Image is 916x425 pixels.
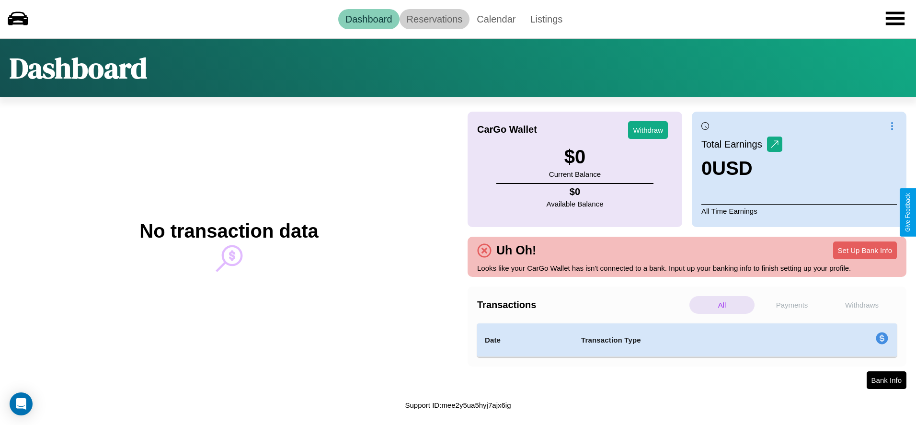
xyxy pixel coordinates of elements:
h2: No transaction data [139,220,318,242]
button: Set Up Bank Info [833,241,897,259]
p: Support ID: mee2y5ua5hyj7ajx6ig [405,399,511,412]
p: Looks like your CarGo Wallet has isn't connected to a bank. Input up your banking info to finish ... [477,262,897,275]
button: Withdraw [628,121,668,139]
div: Open Intercom Messenger [10,392,33,415]
p: Available Balance [547,197,604,210]
h4: $ 0 [547,186,604,197]
p: Current Balance [549,168,601,181]
p: All [689,296,755,314]
h4: Uh Oh! [492,243,541,257]
p: Withdraws [829,296,894,314]
a: Listings [523,9,570,29]
button: Bank Info [867,371,906,389]
table: simple table [477,323,897,357]
a: Dashboard [338,9,400,29]
h4: Transactions [477,299,687,310]
h4: Date [485,334,566,346]
h1: Dashboard [10,48,147,88]
p: Payments [759,296,824,314]
h3: $ 0 [549,146,601,168]
a: Reservations [400,9,470,29]
div: Give Feedback [905,193,911,232]
h3: 0 USD [701,158,782,179]
p: Total Earnings [701,136,767,153]
p: All Time Earnings [701,204,897,218]
h4: Transaction Type [581,334,798,346]
h4: CarGo Wallet [477,124,537,135]
a: Calendar [469,9,523,29]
